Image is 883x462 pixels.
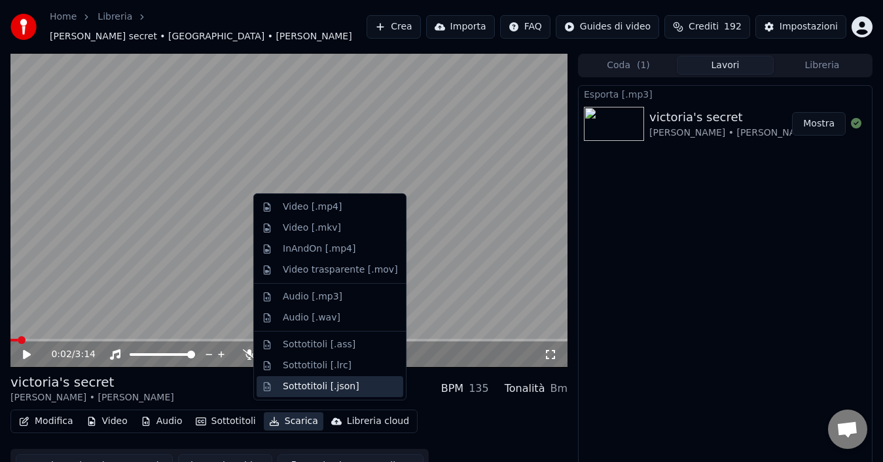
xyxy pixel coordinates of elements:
[500,15,550,39] button: FAQ
[724,20,742,33] span: 192
[367,15,420,39] button: Crea
[10,14,37,40] img: youka
[283,242,356,256] div: InAndOn [.mp4]
[580,56,677,75] button: Coda
[774,56,871,75] button: Libreria
[579,86,872,102] div: Esporta [.mp3]
[828,410,867,449] div: Aprire la chat
[755,15,846,39] button: Impostazioni
[283,221,341,235] div: Video [.mkv]
[75,348,96,361] span: 3:14
[677,56,774,75] button: Lavori
[190,412,261,431] button: Sottotitoli
[649,108,813,126] div: victoria's secret
[649,126,813,140] div: [PERSON_NAME] • [PERSON_NAME]
[664,15,750,39] button: Crediti192
[283,290,342,303] div: Audio [.mp3]
[283,201,342,214] div: Video [.mp4]
[556,15,659,39] button: Guides di video
[689,20,719,33] span: Crediti
[81,412,133,431] button: Video
[50,10,77,24] a: Home
[50,30,352,43] span: [PERSON_NAME] secret • [GEOGRAPHIC_DATA] • [PERSON_NAME]
[347,415,409,428] div: Libreria cloud
[283,359,351,372] div: Sottotitoli [.lrc]
[51,348,82,361] div: /
[505,381,545,396] div: Tonalità
[10,373,174,391] div: victoria's secret
[283,263,398,277] div: Video trasparente [.mov]
[10,391,174,404] div: [PERSON_NAME] • [PERSON_NAME]
[550,381,568,396] div: Bm
[441,381,463,396] div: BPM
[780,20,838,33] div: Impostazioni
[50,10,367,43] nav: breadcrumb
[135,412,188,431] button: Audio
[283,338,355,351] div: Sottotitoli [.ass]
[637,59,650,72] span: ( 1 )
[426,15,495,39] button: Importa
[283,380,359,393] div: Sottotitoli [.json]
[51,348,71,361] span: 0:02
[792,112,846,136] button: Mostra
[98,10,132,24] a: Libreria
[264,412,323,431] button: Scarica
[14,412,79,431] button: Modifica
[283,311,340,324] div: Audio [.wav]
[469,381,489,396] div: 135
